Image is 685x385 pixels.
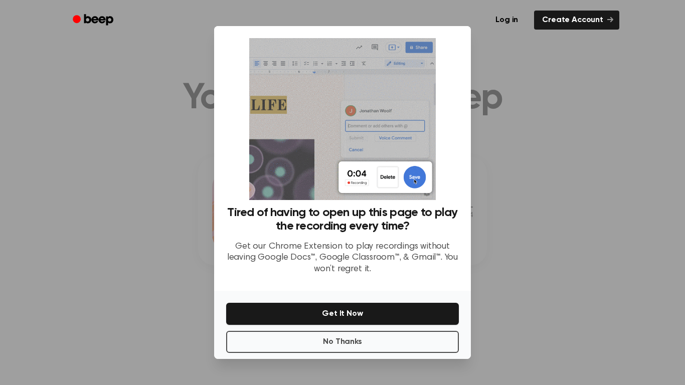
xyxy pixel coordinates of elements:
p: Get our Chrome Extension to play recordings without leaving Google Docs™, Google Classroom™, & Gm... [226,241,459,275]
h3: Tired of having to open up this page to play the recording every time? [226,206,459,233]
a: Create Account [534,11,619,30]
button: No Thanks [226,331,459,353]
button: Get It Now [226,303,459,325]
img: Beep extension in action [249,38,435,200]
a: Beep [66,11,122,30]
a: Log in [485,9,528,32]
